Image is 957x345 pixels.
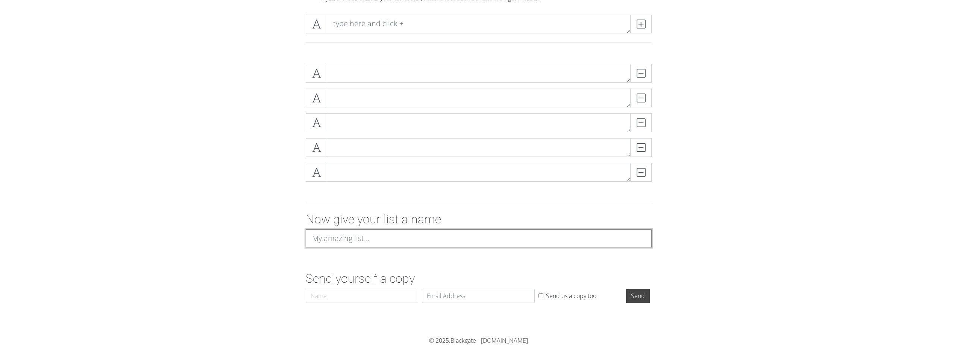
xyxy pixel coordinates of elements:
div: © 2025. [270,336,687,345]
input: Name [306,289,419,303]
a: Blackgate - [DOMAIN_NAME] [450,336,528,345]
input: Email Address [422,289,535,303]
input: Send [626,289,650,303]
h2: Now give your list a name [306,212,652,226]
h2: Send yourself a copy [306,271,652,286]
label: Send us a copy too [546,291,596,300]
input: My amazing list... [306,229,652,247]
